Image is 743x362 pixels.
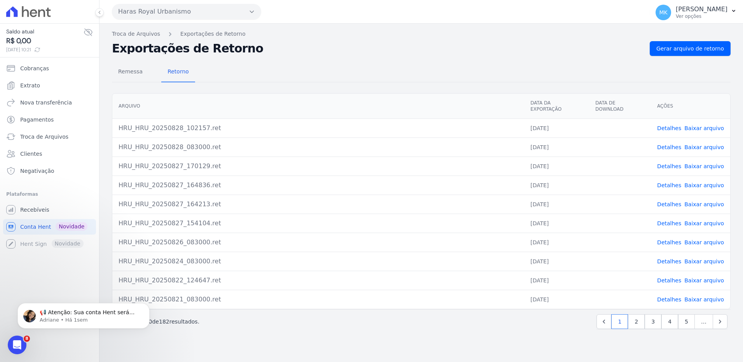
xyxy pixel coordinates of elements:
[657,220,681,226] a: Detalhes
[684,201,724,207] a: Baixar arquivo
[112,30,160,38] a: Troca de Arquivos
[159,318,169,325] span: 182
[6,36,84,46] span: R$ 0,00
[628,314,645,329] a: 2
[3,163,96,179] a: Negativação
[524,252,589,271] td: [DATE]
[20,99,72,106] span: Nova transferência
[650,41,731,56] a: Gerar arquivo de retorno
[113,64,147,79] span: Remessa
[3,202,96,218] a: Recebíveis
[589,94,651,119] th: Data de Download
[657,239,681,245] a: Detalhes
[3,78,96,93] a: Extrato
[3,95,96,110] a: Nova transferência
[657,125,681,131] a: Detalhes
[676,13,727,19] p: Ver opções
[6,46,84,53] span: [DATE] 10:21
[657,296,681,303] a: Detalhes
[524,176,589,195] td: [DATE]
[657,201,681,207] a: Detalhes
[119,181,518,190] div: HRU_HRU_20250827_164836.ret
[657,163,681,169] a: Detalhes
[119,257,518,266] div: HRU_HRU_20250824_083000.ret
[20,167,54,175] span: Negativação
[524,157,589,176] td: [DATE]
[657,258,681,265] a: Detalhes
[656,45,724,52] span: Gerar arquivo de retorno
[119,238,518,247] div: HRU_HRU_20250826_083000.ret
[6,61,93,252] nav: Sidebar
[20,223,51,231] span: Conta Hent
[119,219,518,228] div: HRU_HRU_20250827_154104.ret
[657,144,681,150] a: Detalhes
[112,62,149,82] a: Remessa
[119,276,518,285] div: HRU_HRU_20250822_124647.ret
[119,295,518,304] div: HRU_HRU_20250821_083000.ret
[684,220,724,226] a: Baixar arquivo
[684,182,724,188] a: Baixar arquivo
[112,4,261,19] button: Haras Royal Urbanismo
[20,133,68,141] span: Troca de Arquivos
[3,61,96,76] a: Cobranças
[20,116,54,124] span: Pagamentos
[611,314,628,329] a: 1
[3,129,96,144] a: Troca de Arquivos
[524,94,589,119] th: Data da Exportação
[657,182,681,188] a: Detalhes
[659,10,667,15] span: MK
[112,94,524,119] th: Arquivo
[524,137,589,157] td: [DATE]
[524,214,589,233] td: [DATE]
[119,200,518,209] div: HRU_HRU_20250827_164213.ret
[684,277,724,284] a: Baixar arquivo
[119,124,518,133] div: HRU_HRU_20250828_102157.ret
[694,314,713,329] span: …
[3,112,96,127] a: Pagamentos
[524,195,589,214] td: [DATE]
[20,82,40,89] span: Extrato
[163,64,194,79] span: Retorno
[678,314,695,329] a: 5
[524,290,589,309] td: [DATE]
[3,146,96,162] a: Clientes
[713,314,727,329] a: Next
[112,30,731,38] nav: Breadcrumb
[645,314,661,329] a: 3
[524,271,589,290] td: [DATE]
[661,314,678,329] a: 4
[684,258,724,265] a: Baixar arquivo
[180,30,246,38] a: Exportações de Retorno
[119,162,518,171] div: HRU_HRU_20250827_170129.ret
[112,43,644,54] h2: Exportações de Retorno
[6,28,84,36] span: Saldo atual
[657,277,681,284] a: Detalhes
[596,314,611,329] a: Previous
[684,144,724,150] a: Baixar arquivo
[684,239,724,245] a: Baixar arquivo
[651,94,730,119] th: Ações
[24,336,30,342] span: 8
[684,296,724,303] a: Baixar arquivo
[8,336,26,354] iframe: Intercom live chat
[524,233,589,252] td: [DATE]
[20,150,42,158] span: Clientes
[3,219,96,235] a: Conta Hent Novidade
[676,5,727,13] p: [PERSON_NAME]
[6,287,161,341] iframe: Intercom notifications mensagem
[684,125,724,131] a: Baixar arquivo
[6,190,93,199] div: Plataformas
[161,62,195,82] a: Retorno
[20,206,49,214] span: Recebíveis
[524,118,589,137] td: [DATE]
[56,222,87,231] span: Novidade
[119,143,518,152] div: HRU_HRU_20250828_083000.ret
[684,163,724,169] a: Baixar arquivo
[649,2,743,23] button: MK [PERSON_NAME] Ver opções
[20,64,49,72] span: Cobranças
